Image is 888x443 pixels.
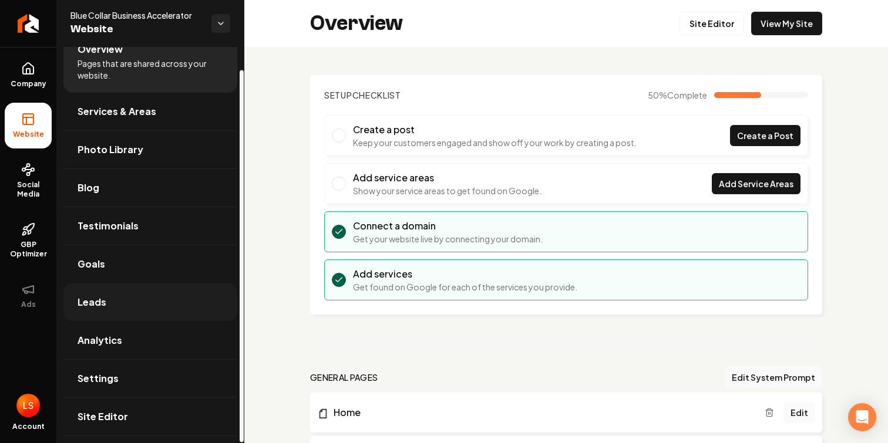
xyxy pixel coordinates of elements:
[719,178,793,190] span: Add Service Areas
[783,402,815,423] a: Edit
[63,245,237,283] a: Goals
[353,123,637,137] h3: Create a post
[8,130,49,139] span: Website
[70,9,202,21] span: Blue Collar Business Accelerator
[78,143,143,157] span: Photo Library
[730,125,800,146] a: Create a Post
[78,219,139,233] span: Testimonials
[63,322,237,359] a: Analytics
[63,207,237,245] a: Testimonials
[63,360,237,397] a: Settings
[78,371,119,385] span: Settings
[78,295,106,309] span: Leads
[680,12,744,35] a: Site Editor
[18,14,39,33] img: Rebolt Logo
[63,131,237,168] a: Photo Library
[6,79,51,89] span: Company
[5,153,52,208] a: Social Media
[353,171,541,185] h3: Add service areas
[737,130,793,142] span: Create a Post
[353,267,577,281] h3: Add services
[78,58,223,81] span: Pages that are shared across your website.
[78,181,99,195] span: Blog
[63,398,237,435] a: Site Editor
[353,219,543,233] h3: Connect a domain
[5,180,52,199] span: Social Media
[78,410,128,424] span: Site Editor
[5,273,52,319] button: Ads
[5,213,52,268] a: GBP Optimizer
[324,89,401,101] h2: Checklist
[725,367,822,388] button: Edit System Prompt
[16,394,40,417] button: Open user button
[78,104,156,119] span: Services & Areas
[5,52,52,98] a: Company
[648,89,707,101] span: 50 %
[353,185,541,197] p: Show your service areas to get found on Google.
[63,169,237,207] a: Blog
[751,12,822,35] a: View My Site
[310,12,403,35] h2: Overview
[78,333,122,347] span: Analytics
[353,137,637,148] p: Keep your customers engaged and show off your work by creating a post.
[12,422,45,431] span: Account
[317,405,765,420] a: Home
[78,42,123,56] span: Overview
[712,173,800,194] a: Add Service Areas
[78,257,105,271] span: Goals
[848,403,876,431] div: Open Intercom Messenger
[5,240,52,259] span: GBP Optimizer
[353,233,543,245] p: Get your website live by connecting your domain.
[667,90,707,100] span: Complete
[310,371,378,383] h2: general pages
[16,300,41,309] span: Ads
[16,394,40,417] img: Logan Sendle
[63,283,237,321] a: Leads
[353,281,577,293] p: Get found on Google for each of the services you provide.
[63,93,237,130] a: Services & Areas
[324,90,352,100] span: Setup
[70,21,202,38] span: Website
